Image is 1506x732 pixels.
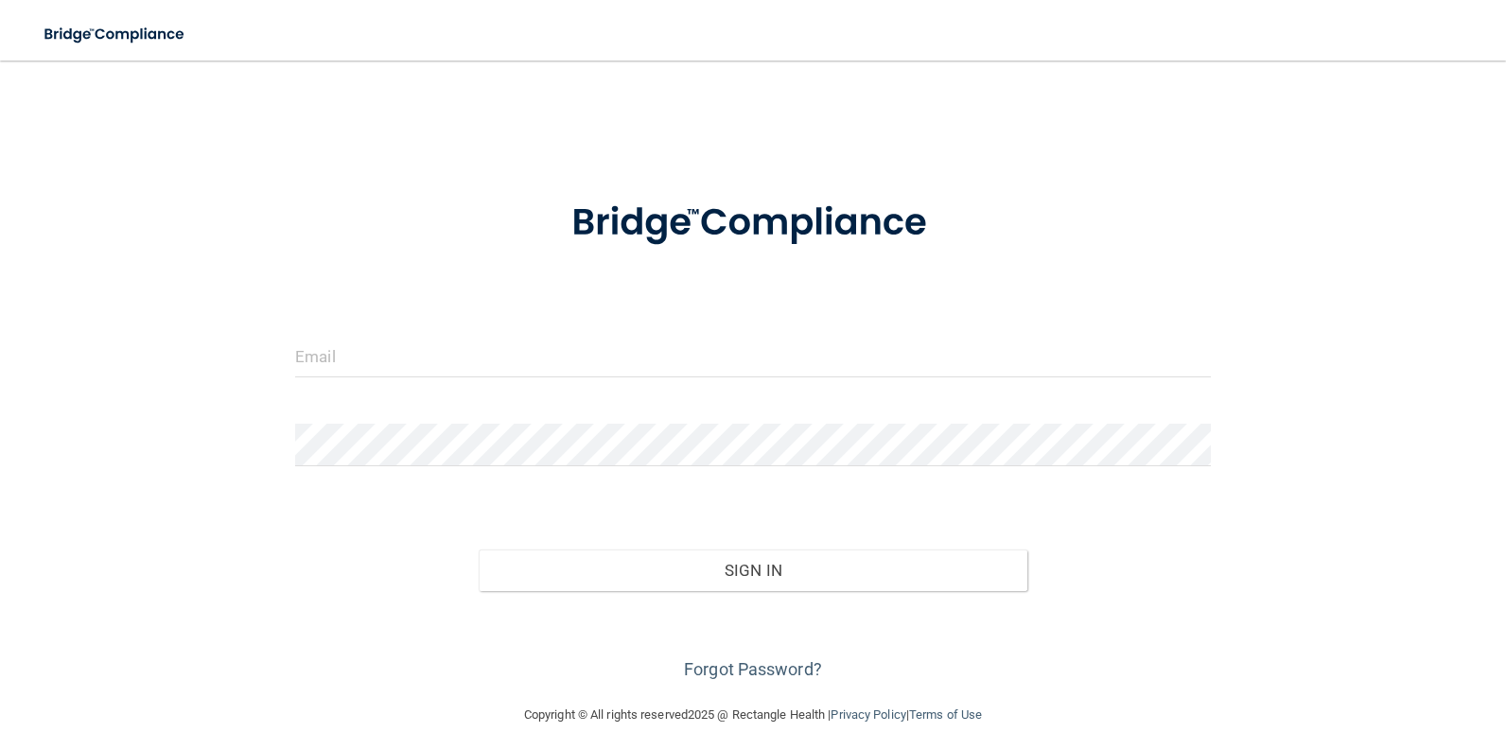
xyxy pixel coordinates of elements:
[295,335,1211,377] input: Email
[28,15,202,54] img: bridge_compliance_login_screen.278c3ca4.svg
[479,549,1028,591] button: Sign In
[684,659,822,679] a: Forgot Password?
[533,174,973,272] img: bridge_compliance_login_screen.278c3ca4.svg
[909,707,982,722] a: Terms of Use
[831,707,905,722] a: Privacy Policy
